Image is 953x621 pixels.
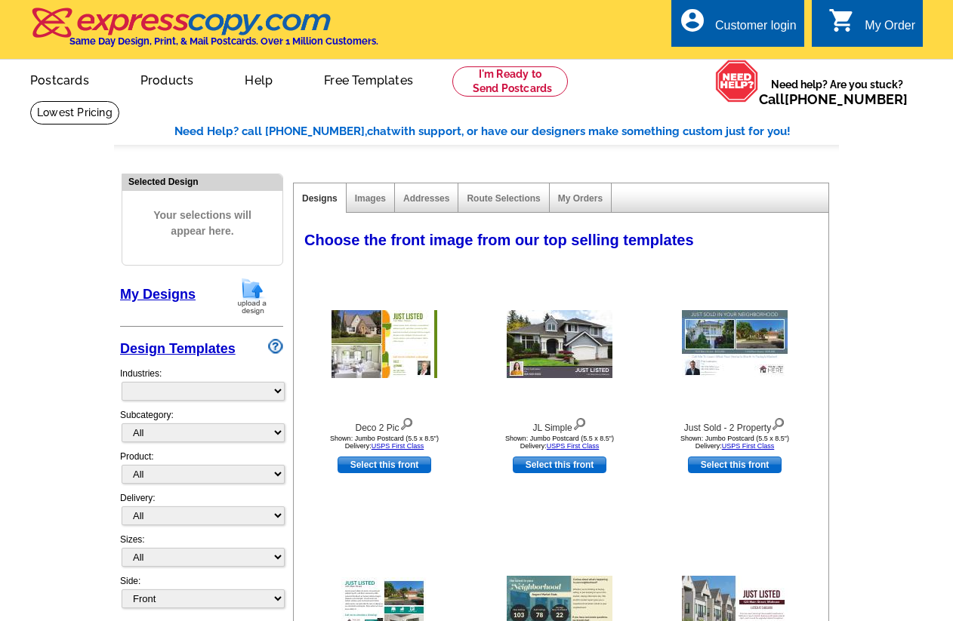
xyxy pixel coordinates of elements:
[715,60,759,103] img: help
[338,457,431,473] a: use this design
[467,193,540,204] a: Route Selections
[30,18,378,47] a: Same Day Design, Print, & Mail Postcards. Over 1 Million Customers.
[120,341,236,356] a: Design Templates
[69,35,378,47] h4: Same Day Design, Print, & Mail Postcards. Over 1 Million Customers.
[120,359,283,408] div: Industries:
[116,61,218,97] a: Products
[828,17,915,35] a: shopping_cart My Order
[134,192,271,254] span: Your selections will appear here.
[558,193,603,204] a: My Orders
[301,435,467,450] div: Shown: Jumbo Postcard (5.5 x 8.5") Delivery:
[679,17,797,35] a: account_circle Customer login
[572,414,587,431] img: view design details
[403,193,449,204] a: Addresses
[652,414,818,435] div: Just Sold - 2 Property
[372,442,424,450] a: USPS First Class
[759,77,915,107] span: Need help? Are you stuck?
[759,91,908,107] span: Call
[771,414,785,431] img: view design details
[120,491,283,533] div: Delivery:
[679,7,706,34] i: account_circle
[302,193,338,204] a: Designs
[233,277,272,315] img: upload-design
[120,408,283,450] div: Subcategory:
[828,7,856,34] i: shopping_cart
[332,310,437,378] img: Deco 2 Pic
[513,457,606,473] a: use this design
[688,457,782,473] a: use this design
[221,61,297,97] a: Help
[476,414,643,435] div: JL Simple
[122,174,282,189] div: Selected Design
[355,193,386,204] a: Images
[268,339,283,354] img: design-wizard-help-icon.png
[367,125,391,138] span: chat
[304,232,694,248] span: Choose the front image from our top selling templates
[682,310,788,378] img: Just Sold - 2 Property
[652,435,818,450] div: Shown: Jumbo Postcard (5.5 x 8.5") Delivery:
[399,414,414,431] img: view design details
[865,19,915,40] div: My Order
[301,414,467,435] div: Deco 2 Pic
[120,287,196,302] a: My Designs
[476,435,643,450] div: Shown: Jumbo Postcard (5.5 x 8.5") Delivery:
[785,91,908,107] a: [PHONE_NUMBER]
[547,442,600,450] a: USPS First Class
[174,123,839,140] div: Need Help? call [PHONE_NUMBER], with support, or have our designers make something custom just fo...
[120,533,283,574] div: Sizes:
[6,61,113,97] a: Postcards
[300,61,437,97] a: Free Templates
[120,450,283,491] div: Product:
[722,442,775,450] a: USPS First Class
[507,310,612,378] img: JL Simple
[715,19,797,40] div: Customer login
[120,574,283,610] div: Side:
